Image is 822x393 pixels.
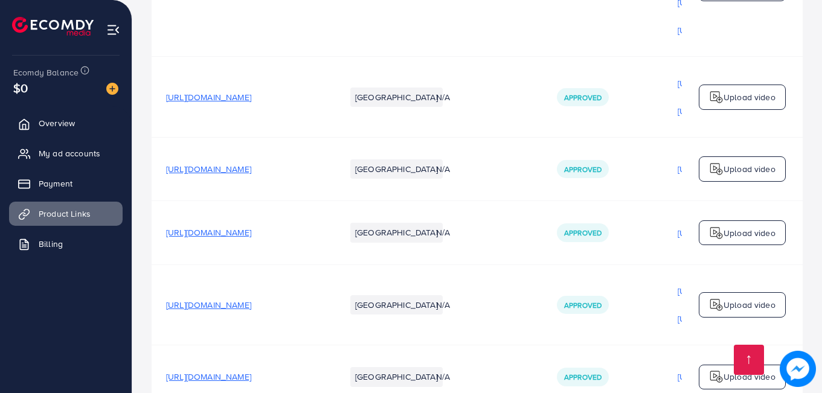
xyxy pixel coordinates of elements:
a: Overview [9,111,123,135]
img: logo [709,298,724,312]
span: N/A [436,226,450,238]
img: logo [12,17,94,36]
span: [URL][DOMAIN_NAME] [166,226,251,238]
span: [URL][DOMAIN_NAME] [166,299,251,311]
span: [URL][DOMAIN_NAME] [166,371,251,383]
span: Approved [564,164,602,174]
img: menu [106,23,120,37]
img: image [106,83,118,95]
img: image [780,351,816,387]
p: [URL][DOMAIN_NAME] [678,162,763,176]
span: Approved [564,300,602,310]
p: Upload video [724,226,775,240]
span: N/A [436,371,450,383]
a: Payment [9,171,123,196]
p: [URL][DOMAIN_NAME] [678,104,763,118]
span: N/A [436,91,450,103]
span: Approved [564,92,602,103]
p: [URL][DOMAIN_NAME] [678,284,763,298]
p: [URL][DOMAIN_NAME] [678,76,763,91]
li: [GEOGRAPHIC_DATA] [350,223,443,242]
img: logo [709,90,724,104]
p: [URL][DOMAIN_NAME] [678,23,763,37]
img: logo [709,226,724,240]
img: logo [709,162,724,176]
p: Upload video [724,369,775,384]
span: Payment [39,177,72,190]
p: Upload video [724,298,775,312]
p: [URL][DOMAIN_NAME] [678,369,763,384]
a: My ad accounts [9,141,123,165]
a: Billing [9,232,123,256]
span: Overview [39,117,75,129]
li: [GEOGRAPHIC_DATA] [350,88,443,107]
p: Upload video [724,90,775,104]
img: logo [709,369,724,384]
span: [URL][DOMAIN_NAME] [166,91,251,103]
a: Product Links [9,202,123,226]
span: Approved [564,372,602,382]
span: $0 [13,79,28,97]
p: Upload video [724,162,775,176]
li: [GEOGRAPHIC_DATA] [350,367,443,386]
span: Ecomdy Balance [13,66,79,78]
span: My ad accounts [39,147,100,159]
span: Billing [39,238,63,250]
span: [URL][DOMAIN_NAME] [166,163,251,175]
li: [GEOGRAPHIC_DATA] [350,159,443,179]
p: [URL][DOMAIN_NAME] [678,312,763,326]
span: N/A [436,299,450,311]
span: Product Links [39,208,91,220]
p: [URL][DOMAIN_NAME] [678,226,763,240]
span: Approved [564,228,602,238]
span: N/A [436,163,450,175]
li: [GEOGRAPHIC_DATA] [350,295,443,315]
